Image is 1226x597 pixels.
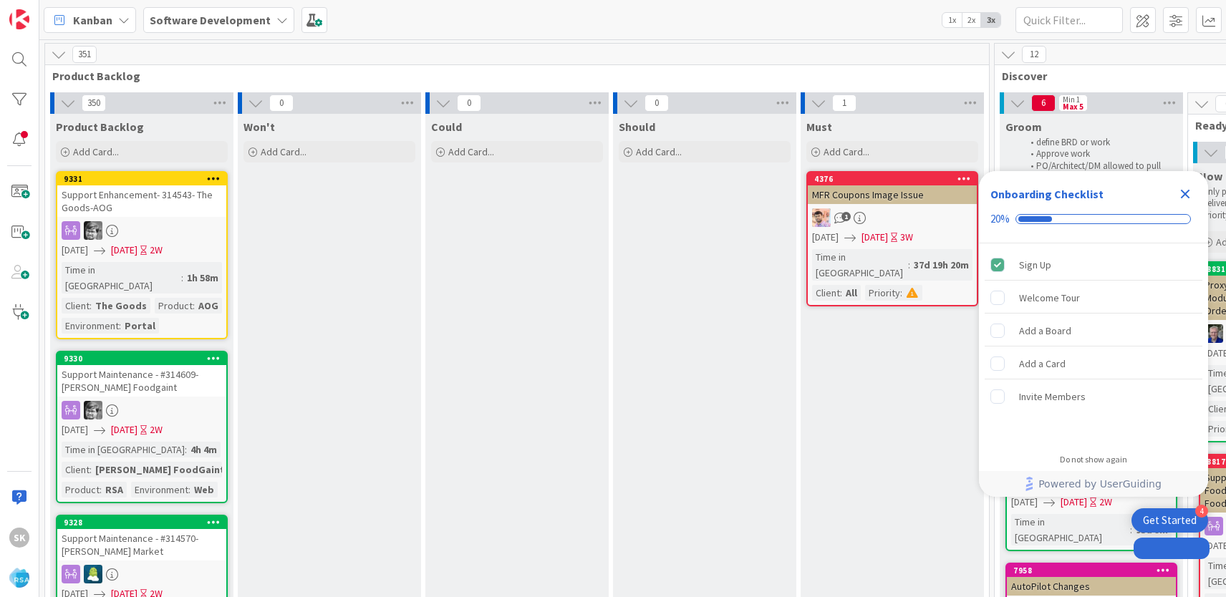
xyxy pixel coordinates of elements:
span: : [908,257,910,273]
span: Kanban [73,11,112,29]
div: 4 [1195,505,1208,518]
div: Onboarding Checklist [990,185,1104,203]
div: 20% [990,213,1010,225]
span: Add Card... [261,145,306,158]
a: Powered by UserGuiding [986,471,1201,497]
span: [DATE] [62,243,88,258]
div: 9331 [57,173,226,185]
span: [DATE] [111,422,137,437]
div: 2W [150,243,163,258]
span: Must [806,120,832,134]
div: 4376MFR Coupons Image Issue [808,173,977,204]
span: Could [431,120,462,134]
div: Support Maintenance - #314609-[PERSON_NAME] Foodgaint [57,365,226,397]
div: 37d 19h 20m [910,257,972,273]
div: Environment [62,318,119,334]
div: Client [62,298,90,314]
span: 2x [962,13,981,27]
span: [DATE] [861,230,888,245]
div: 9330Support Maintenance - #314609-[PERSON_NAME] Foodgaint [57,352,226,397]
span: 0 [269,94,294,112]
span: 0 [457,94,481,112]
div: sk [9,528,29,548]
div: 2W [150,422,163,437]
div: Client [62,462,90,477]
b: Software Development [150,13,271,27]
input: Quick Filter... [1015,7,1123,33]
span: Product Backlog [52,69,971,83]
span: 351 [72,46,97,63]
div: Time in [GEOGRAPHIC_DATA] [62,442,185,457]
div: 4h 4m [187,442,221,457]
div: RD [57,565,226,583]
div: AutoPilot Changes [1007,577,1176,596]
span: : [185,442,187,457]
div: Add a Card [1019,355,1066,372]
span: Add Card... [824,145,869,158]
div: Client [812,285,840,301]
span: : [119,318,121,334]
div: Min 1 [1063,96,1080,103]
span: : [840,285,842,301]
div: 7958 [1013,566,1176,576]
span: : [90,462,92,477]
div: Checklist items [979,243,1208,445]
li: define BRD or work [1023,137,1175,148]
div: RSA [102,482,127,497]
img: RT [1205,324,1223,343]
div: 9330 [57,352,226,365]
span: 350 [82,94,106,112]
div: Welcome Tour is incomplete. [985,282,1202,314]
div: Invite Members [1019,388,1086,405]
span: [DATE] [1011,495,1038,510]
span: Should [619,120,655,134]
div: Invite Members is incomplete. [985,381,1202,412]
li: PO/Architect/DM allowed to pull cards from and to here [1023,160,1175,184]
span: Add Card... [73,145,119,158]
span: Add Card... [636,145,682,158]
span: Won't [243,120,275,134]
div: Portal [121,318,159,334]
span: 1 [832,94,856,112]
img: RS [812,208,831,227]
div: Footer [979,471,1208,497]
div: Add a Card is incomplete. [985,348,1202,379]
div: Close Checklist [1174,183,1197,205]
div: Sign Up is complete. [985,249,1202,281]
div: Add a Board [1019,322,1071,339]
span: Now [1199,169,1222,183]
div: Add a Board is incomplete. [985,315,1202,346]
span: : [1130,522,1132,538]
span: : [90,298,92,314]
div: Support Maintenance - #314570- [PERSON_NAME] Market [57,529,226,560]
div: 95d 9m [1132,522,1172,538]
div: Open Get Started checklist, remaining modules: 4 [1131,508,1208,533]
span: : [100,482,102,497]
div: Get Started [1143,513,1197,528]
div: 3W [900,230,913,245]
div: Checklist progress: 20% [990,213,1197,225]
span: 12 [1022,46,1046,63]
div: All [842,285,861,301]
span: 6 [1031,94,1056,112]
div: Do not show again [1060,454,1127,465]
span: [DATE] [1061,495,1087,510]
img: RD [84,565,102,583]
div: Product [155,298,193,314]
div: Welcome Tour [1019,289,1080,306]
div: The Goods [92,298,150,314]
span: Powered by UserGuiding [1038,475,1162,492]
li: Approve work [1023,148,1175,160]
div: 9328Support Maintenance - #314570- [PERSON_NAME] Market [57,516,226,560]
div: Product [62,482,100,497]
div: AOG [195,298,222,314]
div: 9331 [64,174,226,184]
div: 1h 58m [183,270,222,286]
span: : [193,298,195,314]
div: [PERSON_NAME] FoodGaint [92,462,228,477]
div: Sign Up [1019,256,1051,273]
span: : [188,482,190,497]
div: Support Enhancement- 314543- The Goods-AOG [57,185,226,217]
img: Visit kanbanzone.com [9,9,29,29]
div: Web [190,482,218,497]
